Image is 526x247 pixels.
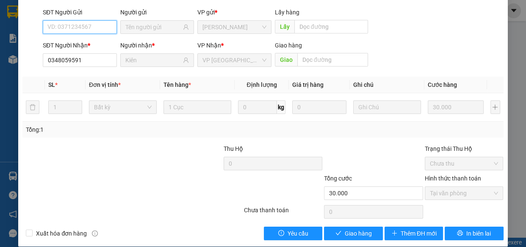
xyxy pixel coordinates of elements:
[294,20,368,33] input: Dọc đường
[428,81,457,88] span: Cước hàng
[275,53,297,67] span: Giao
[297,53,368,67] input: Dọc đường
[428,100,484,114] input: 0
[183,57,189,63] span: user
[490,100,500,114] button: plus
[324,175,352,182] span: Tổng cước
[277,100,285,114] span: kg
[26,100,39,114] button: delete
[353,100,421,114] input: Ghi Chú
[197,42,221,49] span: VP Nhận
[466,229,491,238] span: In biên lai
[202,21,266,33] span: VP Phan Thiết
[275,42,302,49] span: Giao hàng
[425,144,504,153] div: Trạng thái Thu Hộ
[163,81,191,88] span: Tên hàng
[224,145,243,152] span: Thu Hộ
[391,230,397,237] span: plus
[94,101,152,114] span: Bất kỳ
[89,81,121,88] span: Đơn vị tính
[246,81,277,88] span: Định lượng
[335,230,341,237] span: check
[324,227,382,240] button: checkGiao hàng
[445,227,503,240] button: printerIn biên lai
[43,8,117,17] div: SĐT Người Gửi
[430,157,498,170] span: Chưa thu
[264,227,322,240] button: exclamation-circleYêu cầu
[430,187,498,200] span: Tại văn phòng
[292,81,324,88] span: Giá trị hàng
[48,81,55,88] span: SL
[425,175,481,182] label: Hình thức thanh toán
[243,205,324,220] div: Chưa thanh toán
[125,56,182,65] input: Tên người nhận
[292,100,346,114] input: 0
[401,229,437,238] span: Thêm ĐH mới
[33,229,90,238] span: Xuất hóa đơn hàng
[92,230,98,236] span: info-circle
[345,229,372,238] span: Giao hàng
[278,230,284,237] span: exclamation-circle
[202,54,266,67] span: VP Sài Gòn
[197,8,271,17] div: VP gửi
[183,24,189,30] span: user
[350,77,424,93] th: Ghi chú
[43,41,117,50] div: SĐT Người Nhận
[125,22,182,32] input: Tên người gửi
[120,8,194,17] div: Người gửi
[26,125,204,134] div: Tổng: 1
[275,9,299,16] span: Lấy hàng
[275,20,294,33] span: Lấy
[120,41,194,50] div: Người nhận
[288,229,308,238] span: Yêu cầu
[385,227,443,240] button: plusThêm ĐH mới
[457,230,463,237] span: printer
[163,100,231,114] input: VD: Bàn, Ghế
